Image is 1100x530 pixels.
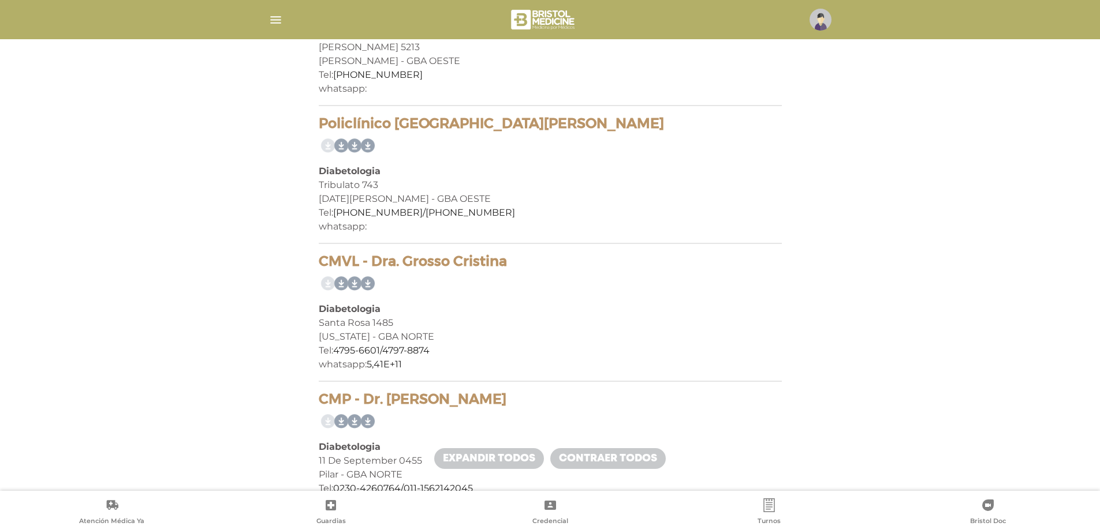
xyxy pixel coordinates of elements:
[319,253,782,270] h4: CMVL - Dra. Grosso Cristina
[434,448,544,469] a: Expandir todos
[319,192,782,206] div: [DATE][PERSON_NAME] - GBA OESTE
[319,115,782,132] h4: Policlínico [GEOGRAPHIC_DATA][PERSON_NAME]
[333,69,423,80] a: [PHONE_NUMBER]
[319,206,782,220] div: Tel:
[367,359,402,370] a: 5,41E+11
[319,54,782,68] div: [PERSON_NAME] - GBA OESTE
[319,316,782,330] div: Santa Rosa 1485
[550,448,666,469] a: Contraer todos
[810,9,831,31] img: profile-placeholder.svg
[319,441,381,452] b: Diabetologia
[333,345,430,356] a: 4795-6601/4797-8874
[319,482,782,495] div: Tel:
[319,391,782,408] h4: CMP - Dr. [PERSON_NAME]
[441,498,659,528] a: Credencial
[79,517,144,527] span: Atención Médica Ya
[333,207,515,218] a: [PHONE_NUMBER]/[PHONE_NUMBER]
[758,517,781,527] span: Turnos
[333,483,473,494] a: 0230-4260764/011-1562142045
[319,303,381,314] b: Diabetologia
[532,517,568,527] span: Credencial
[319,68,782,82] div: Tel:
[319,40,782,54] div: [PERSON_NAME] 5213
[319,468,782,482] div: Pilar - GBA NORTE
[319,178,782,192] div: Tribulato 743
[319,344,782,358] div: Tel:
[319,330,782,344] div: [US_STATE] - GBA NORTE
[316,517,346,527] span: Guardias
[319,166,381,176] b: Diabetologia
[319,358,782,371] div: whatsapp:
[2,498,221,528] a: Atención Médica Ya
[221,498,440,528] a: Guardias
[269,13,283,27] img: Cober_menu-lines-white.svg
[319,220,782,234] div: whatsapp:
[879,498,1098,528] a: Bristol Doc
[970,517,1006,527] span: Bristol Doc
[509,6,578,33] img: bristol-medicine-blanco.png
[319,82,782,96] div: whatsapp:
[659,498,878,528] a: Turnos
